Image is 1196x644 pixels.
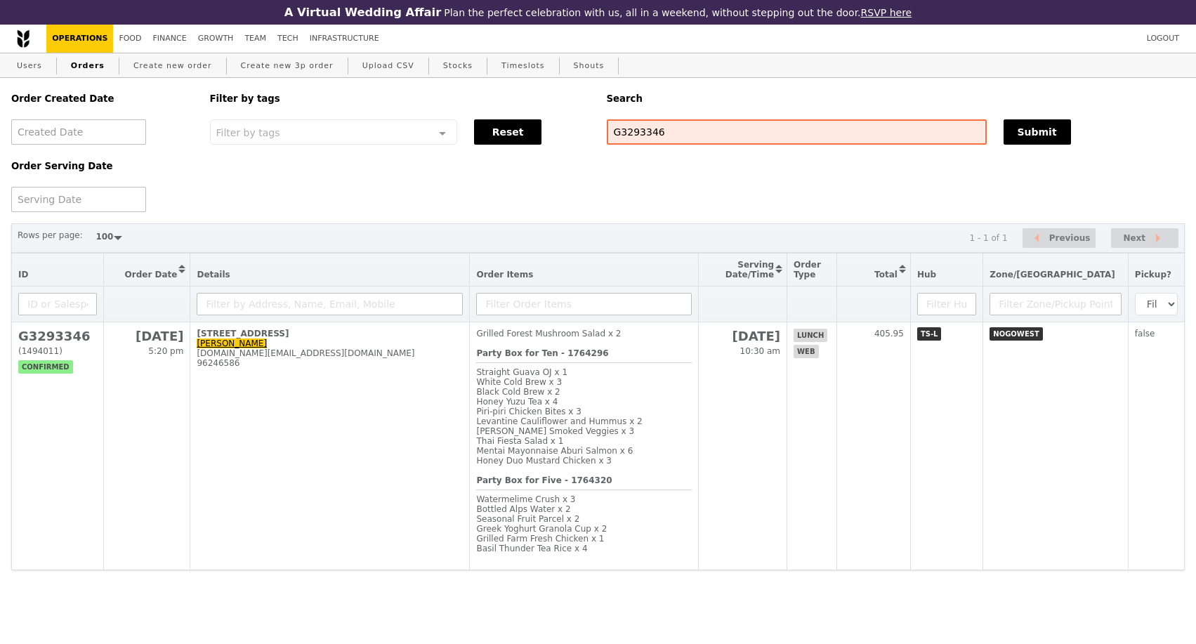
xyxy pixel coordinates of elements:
span: Zone/[GEOGRAPHIC_DATA] [990,270,1115,280]
div: 1 - 1 of 1 [969,233,1007,243]
span: Seasonal Fruit Parcel x 2 [476,514,579,524]
span: confirmed [18,360,73,374]
a: Create new order [128,53,218,79]
button: Previous [1023,228,1096,249]
span: 5:20 pm [148,346,183,356]
span: Next [1123,230,1145,247]
h2: [DATE] [110,329,184,343]
input: Search any field [607,119,987,145]
span: Piri‑piri Chicken Bites x 3 [476,407,581,416]
span: Watermelime Crush x 3 [476,494,575,504]
div: [STREET_ADDRESS] [197,329,463,339]
span: Pickup? [1135,270,1171,280]
a: [PERSON_NAME] [197,339,267,348]
b: Party Box for Ten - 1764296 [476,348,608,358]
h5: Order Serving Date [11,161,193,171]
a: Users [11,53,48,79]
b: Party Box for Five - 1764320 [476,475,612,485]
div: 96246586 [197,358,463,368]
a: Timeslots [496,53,550,79]
a: Growth [192,25,239,53]
span: Hub [917,270,936,280]
span: Filter by tags [216,126,280,138]
a: Shouts [568,53,610,79]
span: Mentai Mayonnaise Aburi Salmon x 6 [476,446,633,456]
a: Upload CSV [357,53,420,79]
a: RSVP here [861,7,912,18]
span: Black Cold Brew x 2 [476,387,560,397]
button: Reset [474,119,541,145]
span: Order Type [794,260,821,280]
label: Rows per page: [18,228,83,242]
h5: Order Created Date [11,93,193,104]
a: Team [239,25,272,53]
a: Tech [272,25,304,53]
span: Order Items [476,270,533,280]
span: ID [18,270,28,280]
span: web [794,345,818,358]
span: Bottled Alps Water x 2 [476,504,570,514]
div: [DOMAIN_NAME][EMAIL_ADDRESS][DOMAIN_NAME] [197,348,463,358]
span: 405.95 [874,329,904,339]
a: Create new 3p order [235,53,339,79]
span: Basil Thunder Tea Rice x 4 [476,544,587,553]
input: Filter by Address, Name, Email, Mobile [197,293,463,315]
span: Previous [1049,230,1091,247]
span: Details [197,270,230,280]
div: Grilled Forest Mushroom Salad x 2 [476,329,692,339]
span: lunch [794,329,827,342]
a: Infrastructure [304,25,385,53]
span: Honey Duo Mustard Chicken x 3 [476,456,612,466]
span: [PERSON_NAME] Smoked Veggies x 3 [476,426,634,436]
input: Filter Hub [917,293,976,315]
h3: A Virtual Wedding Affair [284,6,441,19]
a: Operations [46,25,113,53]
h2: G3293346 [18,329,97,343]
a: Finance [147,25,192,53]
span: White Cold Brew x 3 [476,377,562,387]
span: TS-L [917,327,942,341]
a: Food [113,25,147,53]
span: false [1135,329,1155,339]
span: NOGOWEST [990,327,1042,341]
input: Serving Date [11,187,146,212]
span: 10:30 am [740,346,780,356]
a: Logout [1141,25,1185,53]
span: Levantine Cauliflower and Hummus x 2 [476,416,642,426]
span: Thai Fiesta Salad x 1 [476,436,563,446]
button: Submit [1004,119,1071,145]
a: Orders [65,53,110,79]
input: Filter Zone/Pickup Point [990,293,1122,315]
h5: Filter by tags [210,93,590,104]
h2: [DATE] [705,329,780,343]
span: Straight Guava OJ x 1 [476,367,567,377]
a: Stocks [438,53,478,79]
h5: Search [607,93,1185,104]
span: Honey Yuzu Tea x 4 [476,397,558,407]
input: Created Date [11,119,146,145]
img: Grain logo [17,29,29,48]
input: Filter Order Items [476,293,692,315]
input: ID or Salesperson name [18,293,97,315]
div: (1494011) [18,346,97,356]
button: Next [1111,228,1178,249]
span: Greek Yoghurt Granola Cup x 2 [476,524,607,534]
div: Plan the perfect celebration with us, all in a weekend, without stepping out the door. [199,6,997,19]
span: Grilled Farm Fresh Chicken x 1 [476,534,604,544]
